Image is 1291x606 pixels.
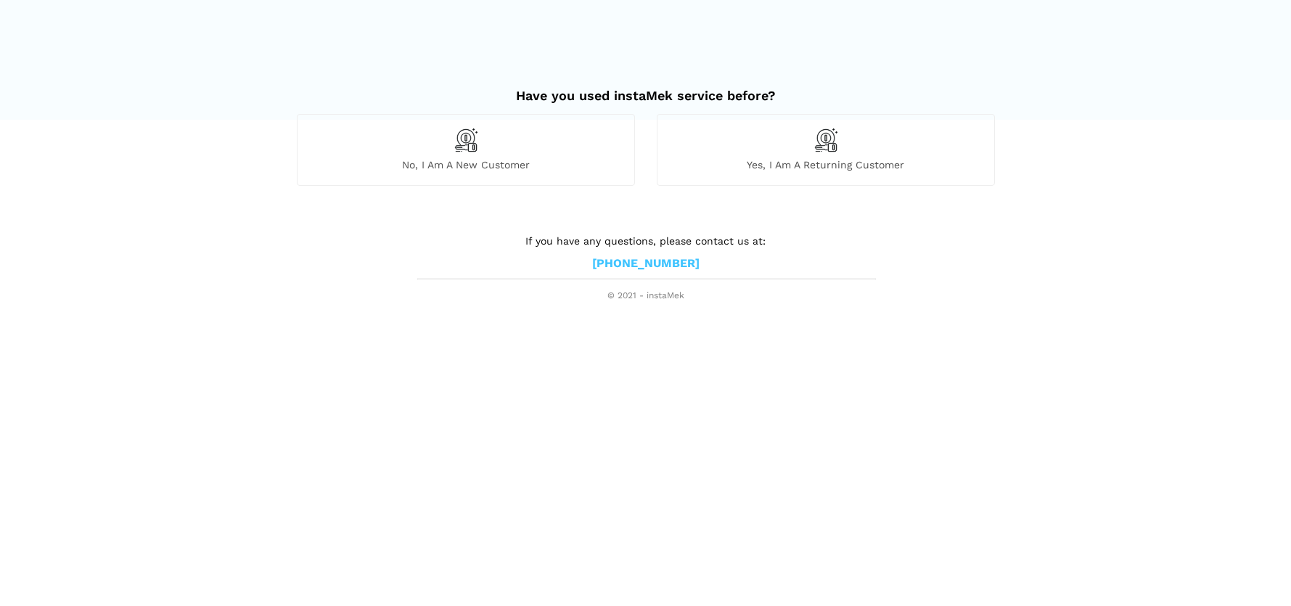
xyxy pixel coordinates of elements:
[298,158,634,171] span: No, I am a new customer
[592,256,700,271] a: [PHONE_NUMBER]
[417,233,874,249] p: If you have any questions, please contact us at:
[297,73,995,104] h2: Have you used instaMek service before?
[417,290,874,302] span: © 2021 - instaMek
[657,158,994,171] span: Yes, I am a returning customer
